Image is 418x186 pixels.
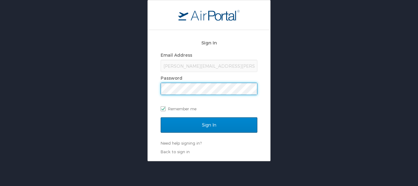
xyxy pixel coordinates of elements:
[161,75,182,81] label: Password
[178,9,240,21] img: logo
[161,39,257,46] h2: Sign In
[161,52,192,58] label: Email Address
[161,117,257,133] input: Sign In
[161,149,190,154] a: Back to sign in
[161,141,202,146] a: Need help signing in?
[161,104,257,113] label: Remember me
